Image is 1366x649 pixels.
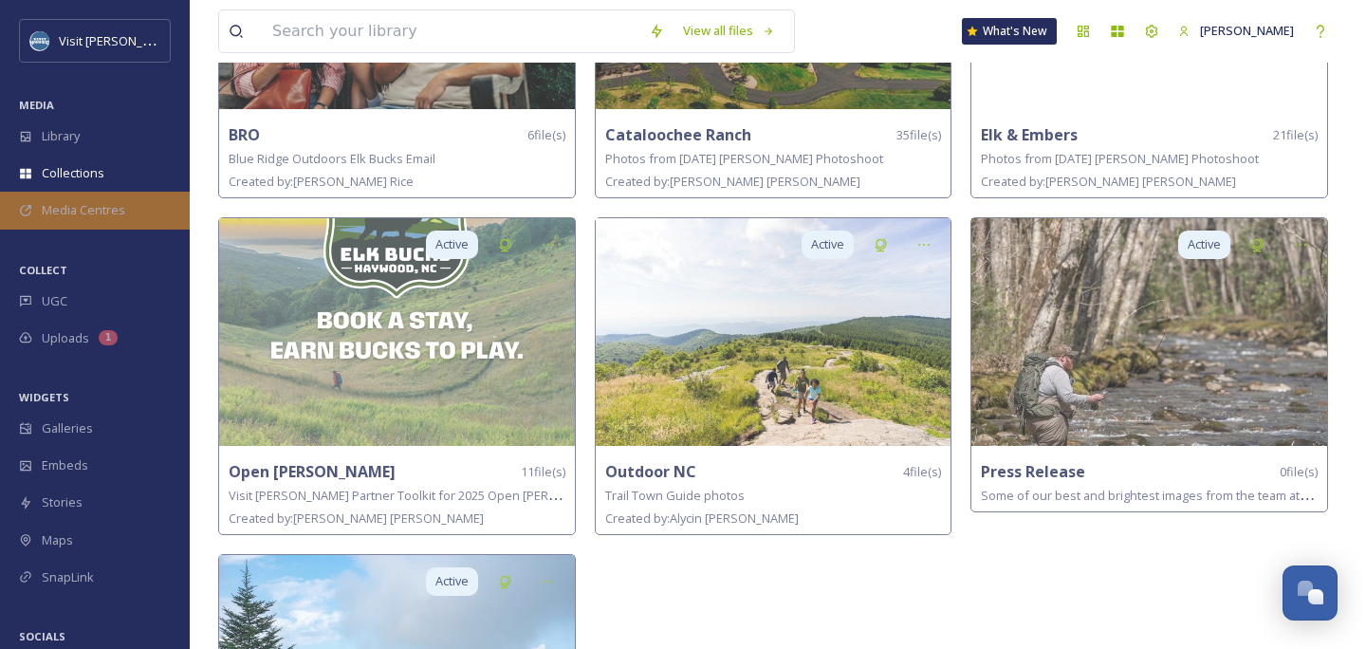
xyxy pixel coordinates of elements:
[596,218,951,446] img: b551117f-cd49-4b89-b659-564d665f0c21.jpg
[42,568,94,586] span: SnapLink
[19,629,65,643] span: SOCIALS
[42,493,83,511] span: Stories
[19,390,69,404] span: WIDGETS
[263,10,639,52] input: Search your library
[99,330,118,345] div: 1
[981,461,1085,482] strong: Press Release
[903,463,941,481] span: 4 file(s)
[59,31,179,49] span: Visit [PERSON_NAME]
[42,127,80,145] span: Library
[42,456,88,474] span: Embeds
[30,31,49,50] img: images.png
[435,572,469,590] span: Active
[605,487,745,504] span: Trail Town Guide photos
[981,173,1236,190] span: Created by: [PERSON_NAME] [PERSON_NAME]
[229,510,484,527] span: Created by: [PERSON_NAME] [PERSON_NAME]
[1273,126,1318,144] span: 21 file(s)
[981,150,1259,167] span: Photos from [DATE] [PERSON_NAME] Photoshoot
[219,218,575,446] img: 78d58c4c-5b44-4b89-9ef6-8c2674192521.jpg
[19,98,54,112] span: MEDIA
[42,292,67,310] span: UGC
[1280,463,1318,481] span: 0 file(s)
[971,218,1327,446] img: 61bd1e44-9a0a-4571-a629-adbfe8e2bbae.jpg
[896,126,941,144] span: 35 file(s)
[229,486,727,504] span: Visit [PERSON_NAME] Partner Toolkit for 2025 Open [PERSON_NAME] Summer Campaign
[521,463,565,481] span: 11 file(s)
[229,173,414,190] span: Created by: [PERSON_NAME] Rice
[19,263,67,277] span: COLLECT
[435,235,469,253] span: Active
[605,173,860,190] span: Created by: [PERSON_NAME] [PERSON_NAME]
[811,235,844,253] span: Active
[605,510,799,527] span: Created by: Alycin [PERSON_NAME]
[1200,22,1294,39] span: [PERSON_NAME]
[962,18,1057,45] a: What's New
[981,124,1078,145] strong: Elk & Embers
[605,124,751,145] strong: Cataloochee Ranch
[1188,235,1221,253] span: Active
[42,531,73,549] span: Maps
[1169,12,1303,49] a: [PERSON_NAME]
[42,419,93,437] span: Galleries
[229,461,396,482] strong: Open [PERSON_NAME]
[229,124,260,145] strong: BRO
[527,126,565,144] span: 6 file(s)
[42,201,125,219] span: Media Centres
[42,164,104,182] span: Collections
[229,150,435,167] span: Blue Ridge Outdoors Elk Bucks Email
[605,461,696,482] strong: Outdoor NC
[1283,566,1338,621] button: Open Chat
[42,329,89,347] span: Uploads
[605,150,883,167] span: Photos from [DATE] [PERSON_NAME] Photoshoot
[674,12,785,49] a: View all files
